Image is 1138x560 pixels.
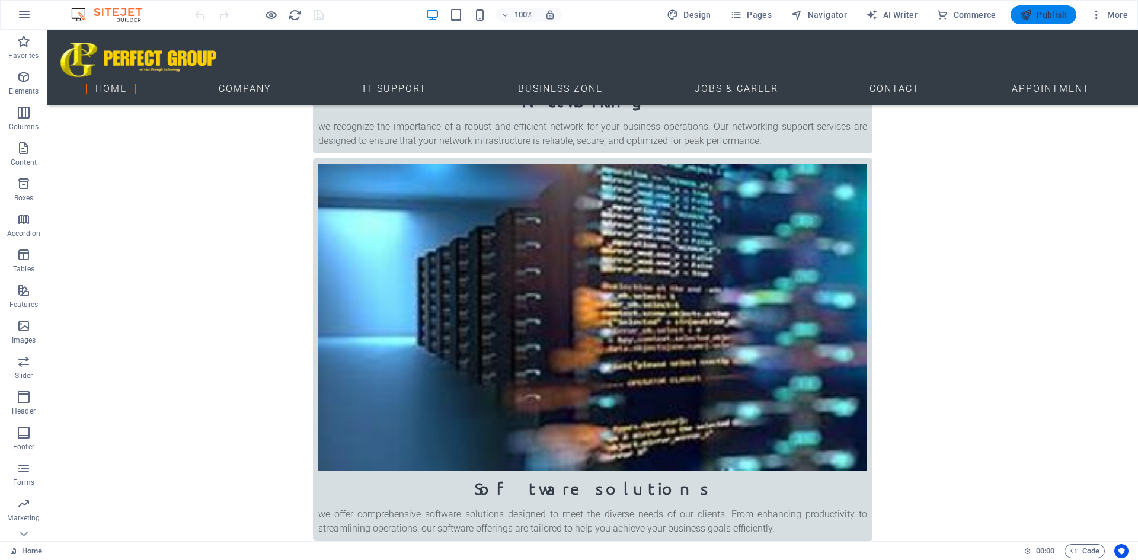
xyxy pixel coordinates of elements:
[725,5,776,24] button: Pages
[1024,544,1055,558] h6: Session time
[1086,5,1133,24] button: More
[1011,5,1076,24] button: Publish
[7,229,40,238] p: Accordion
[1091,9,1128,21] span: More
[14,193,34,203] p: Boxes
[545,9,555,20] i: On resize automatically adjust zoom level to fit chosen device.
[514,8,533,22] h6: 100%
[288,8,302,22] i: Reload page
[786,5,852,24] button: Navigator
[936,9,996,21] span: Commerce
[68,8,157,22] img: Editor Logo
[11,158,37,167] p: Content
[9,300,38,309] p: Features
[496,8,538,22] button: 100%
[866,9,918,21] span: AI Writer
[12,407,36,416] p: Header
[1020,9,1067,21] span: Publish
[667,9,711,21] span: Design
[9,122,39,132] p: Columns
[264,8,278,22] button: Click here to leave preview mode and continue editing
[1036,544,1054,558] span: 00 00
[1044,546,1046,555] span: :
[8,51,39,60] p: Favorites
[662,5,716,24] button: Design
[13,264,34,274] p: Tables
[9,87,39,96] p: Elements
[7,513,40,523] p: Marketing
[9,544,42,558] a: Click to cancel selection. Double-click to open Pages
[15,371,33,380] p: Slider
[1070,544,1099,558] span: Code
[1065,544,1105,558] button: Code
[861,5,922,24] button: AI Writer
[287,8,302,22] button: reload
[791,9,847,21] span: Navigator
[12,335,36,345] p: Images
[1114,544,1129,558] button: Usercentrics
[730,9,772,21] span: Pages
[662,5,716,24] div: Design (Ctrl+Alt+Y)
[932,5,1001,24] button: Commerce
[13,478,34,487] p: Forms
[13,442,34,452] p: Footer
